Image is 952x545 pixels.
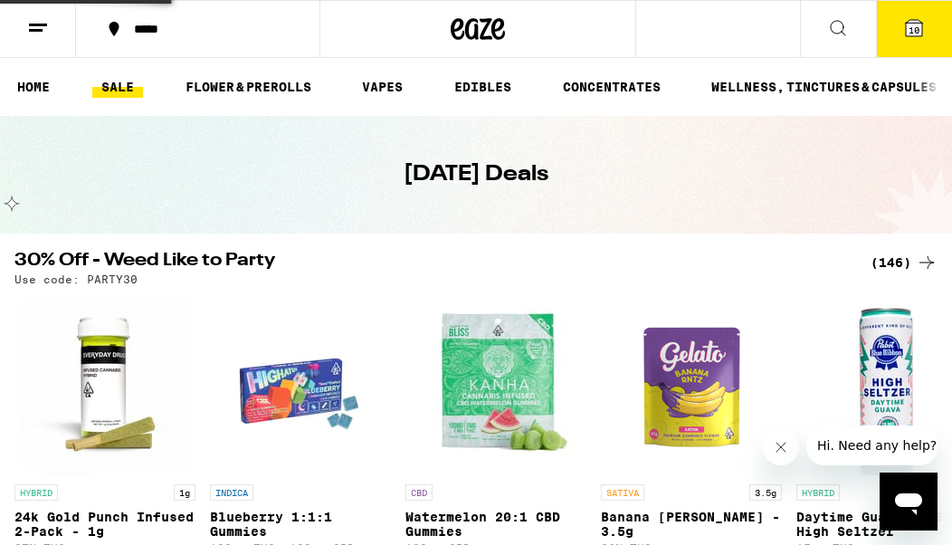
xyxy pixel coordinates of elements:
[871,252,938,273] a: (146)
[601,294,782,475] img: Gelato - Banana Runtz - 3.5g
[876,1,952,57] button: 10
[909,24,919,35] span: 10
[210,510,391,539] p: Blueberry 1:1:1 Gummies
[796,484,840,501] p: HYBRID
[702,76,946,98] a: WELLNESS, TINCTURES & CAPSULES
[14,510,195,539] p: 24k Gold Punch Infused 2-Pack - 1g
[353,76,412,98] a: VAPES
[14,273,138,285] p: Use code: PARTY30
[210,294,391,475] img: Highatus Powered by Cannabiotix - Blueberry 1:1:1 Gummies
[445,76,520,98] a: EDIBLES
[601,484,644,501] p: SATIVA
[601,510,782,539] p: Banana [PERSON_NAME] - 3.5g
[763,429,799,465] iframe: Close message
[176,76,320,98] a: FLOWER & PREROLLS
[92,76,143,98] a: SALE
[405,294,586,475] img: Kanha - Watermelon 20:1 CBD Gummies
[405,510,586,539] p: Watermelon 20:1 CBD Gummies
[210,484,253,501] p: INDICA
[880,473,938,531] iframe: Button to launch messaging window
[8,76,59,98] a: HOME
[14,252,849,273] h2: 30% Off - Weed Like to Party
[806,425,938,465] iframe: Message from company
[405,484,433,501] p: CBD
[14,484,58,501] p: HYBRID
[749,484,782,501] p: 3.5g
[14,294,195,475] img: Everyday - 24k Gold Punch Infused 2-Pack - 1g
[404,159,548,190] h1: [DATE] Deals
[554,76,670,98] a: CONCENTRATES
[174,484,195,501] p: 1g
